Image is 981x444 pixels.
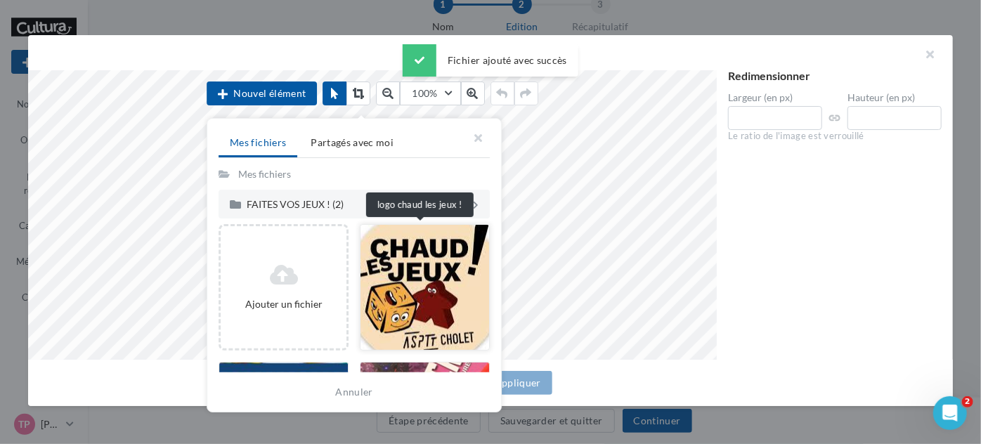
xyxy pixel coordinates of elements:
[330,384,378,400] button: Annuler
[311,136,394,148] span: Partagés avec moi
[226,297,341,311] div: Ajouter un fichier
[247,200,470,209] div: FAITES VOS JEUX ! (2)
[728,70,942,81] div: Redimensionner
[366,192,474,217] div: logo chaud les jeux !
[728,93,822,103] label: Largeur (en px)
[51,46,930,59] h2: Editer l'image
[207,81,317,105] button: Nouvel élément
[483,371,552,395] button: Appliquer
[962,396,973,407] span: 2
[728,130,942,143] div: Le ratio de l'image est verrouillé
[403,44,578,77] div: Fichier ajouté avec succès
[400,81,460,105] button: 100%
[238,167,291,181] div: Mes fichiers
[933,396,967,430] iframe: Intercom live chat
[847,93,942,103] label: Hauteur (en px)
